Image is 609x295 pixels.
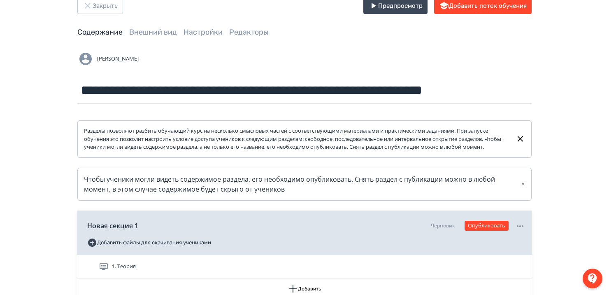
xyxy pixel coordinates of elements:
[87,221,138,231] span: Новая секция 1
[97,55,139,63] span: [PERSON_NAME]
[87,236,211,249] button: Добавить файлы для скачивания учениками
[465,221,509,231] button: Опубликовать
[431,222,455,229] div: Черновик
[129,28,177,37] a: Внешний вид
[77,255,532,279] div: 1. Теория
[112,262,136,271] span: 1. Теория
[184,28,223,37] a: Настройки
[84,127,509,151] div: Разделы позволяют разбить обучающий курс на несколько смысловых частей с соответствующими материа...
[229,28,269,37] a: Редакторы
[84,174,525,194] div: Чтобы ученики могли видеть содержимое раздела, его необходимо опубликовать. Снять раздел с публик...
[77,28,123,37] a: Содержание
